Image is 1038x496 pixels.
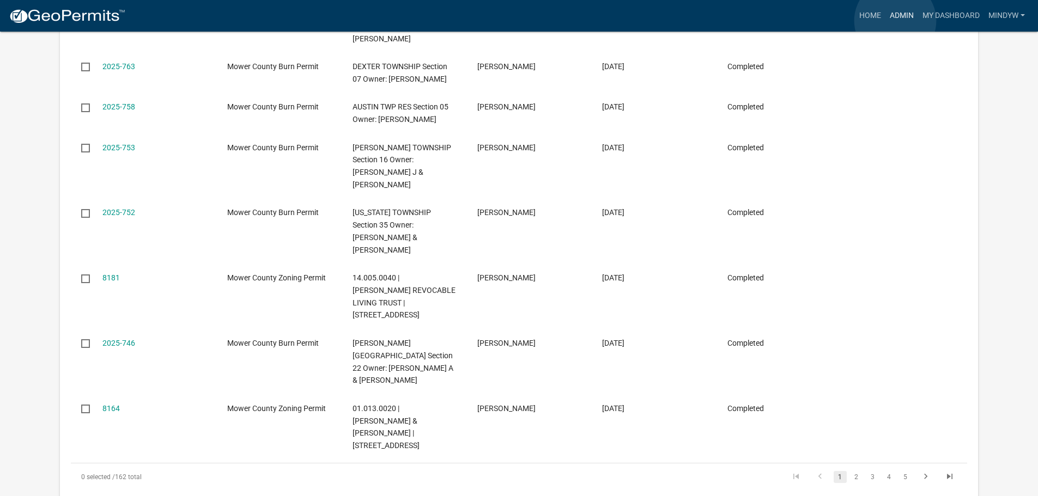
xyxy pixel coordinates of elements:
span: Mindy Williamson [477,102,536,111]
span: Completed [727,404,764,413]
span: Completed [727,62,764,71]
span: 01.013.0020 | SATHRE KEVIN A & JILL J | 66765 140TH ST [353,404,420,450]
div: 162 total [71,463,425,491]
a: 3 [866,471,879,483]
span: Completed [727,208,764,217]
a: go to first page [786,471,806,483]
span: 07/23/2025 [602,404,624,413]
span: 09/05/2025 [602,208,624,217]
a: 8181 [102,273,120,282]
a: 2025-758 [102,102,135,111]
span: 0 selected / [81,473,115,481]
span: 08/29/2025 [602,339,624,347]
li: page 3 [865,468,881,486]
span: WINDOM TOWNSHIP Section 22 Owner: MCMASTERS SCOTT A & TAMARA R [353,339,453,384]
span: 09/10/2025 [602,62,624,71]
span: Mindy Williamson [477,339,536,347]
a: Home [855,5,885,26]
a: go to previous page [810,471,830,483]
span: Mindy Williamson [477,143,536,152]
a: 2025-763 [102,62,135,71]
a: mindyw [984,5,1029,26]
li: page 2 [848,468,865,486]
span: Completed [727,102,764,111]
a: 2025-752 [102,208,135,217]
span: Mower County Burn Permit [227,339,319,347]
li: page 5 [897,468,914,486]
a: 2 [850,471,863,483]
span: Mindy Williamson [477,62,536,71]
span: Mower County Burn Permit [227,143,319,152]
span: Mower County Burn Permit [227,62,319,71]
span: Mower County Zoning Permit [227,404,326,413]
span: 14.005.0040 | BRIAN J MEYERHOFER REVOCABLE LIVING TRUST | 32325 730TH AVE [353,273,456,319]
span: NEVADA TOWNSHIP Section 35 Owner: WENESS MARK A & CHERYL [353,208,431,254]
span: 09/02/2025 [602,273,624,282]
a: Admin [885,5,918,26]
a: 1 [834,471,847,483]
a: 8164 [102,404,120,413]
span: 09/08/2025 [602,102,624,111]
span: Completed [727,143,764,152]
a: 5 [899,471,912,483]
span: Mower County Zoning Permit [227,273,326,282]
span: Mindy Williamson [477,273,536,282]
span: Mindy Williamson [477,404,536,413]
span: DEXTER TOWNSHIP Section 07 Owner: MELDAHL BRIAN [353,62,447,83]
a: go to next page [915,471,936,483]
span: Mower County Burn Permit [227,102,319,111]
li: page 4 [881,468,897,486]
span: Completed [727,273,764,282]
span: AUSTIN TWP RES Section 05 Owner: GALDAMEZ CARLOS [353,102,448,124]
span: ADAMS TOWNSHIP Section 16 Owner: WENESS ERICK J & LISA J [353,143,451,189]
a: 4 [883,471,896,483]
a: My Dashboard [918,5,984,26]
li: page 1 [832,468,848,486]
a: 2025-746 [102,339,135,347]
span: Completed [727,339,764,347]
span: Mower County Burn Permit [227,208,319,217]
a: 2025-753 [102,143,135,152]
span: Mindy Williamson [477,208,536,217]
span: 09/05/2025 [602,143,624,152]
a: go to last page [939,471,960,483]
